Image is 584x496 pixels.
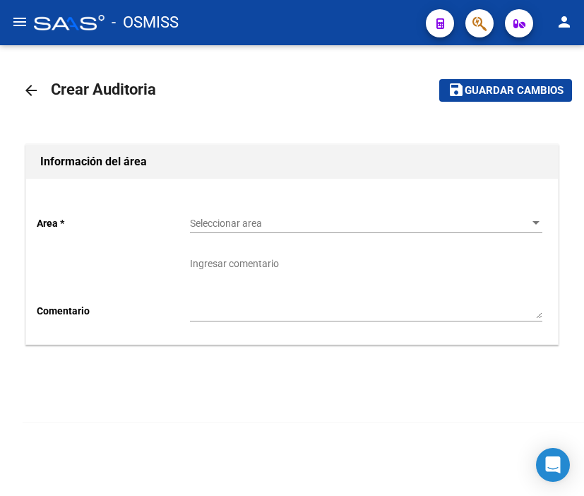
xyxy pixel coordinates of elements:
span: - OSMISS [112,7,179,38]
span: Crear Auditoria [51,81,156,98]
mat-icon: menu [11,13,28,30]
h1: Información del área [40,150,544,173]
mat-icon: arrow_back [23,82,40,99]
div: Open Intercom Messenger [536,448,570,482]
span: Seleccionar area [190,218,530,230]
mat-icon: person [556,13,573,30]
button: Guardar cambios [439,79,572,101]
mat-icon: save [448,81,465,98]
p: Comentario [37,303,190,319]
span: Guardar cambios [465,85,564,98]
p: Area * [37,215,190,231]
